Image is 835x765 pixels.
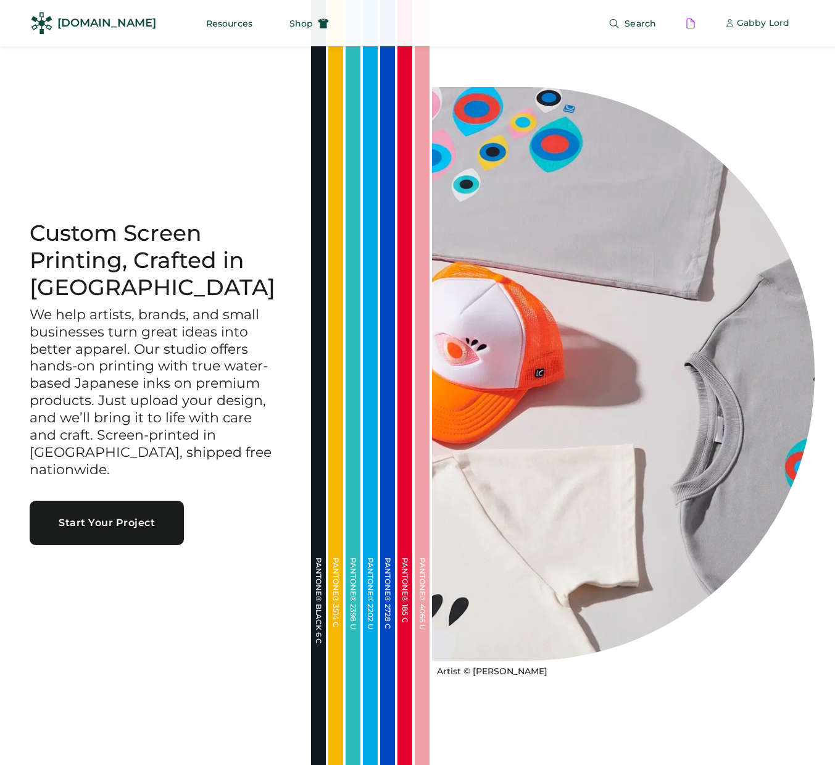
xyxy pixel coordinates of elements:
div: [DOMAIN_NAME] [57,15,156,31]
div: Gabby Lord [737,17,789,30]
a: Artist © [PERSON_NAME] [432,661,547,678]
div: PANTONE® 3514 C [332,558,339,681]
h3: We help artists, brands, and small businesses turn great ideas into better apparel. Our studio of... [30,306,281,479]
div: PANTONE® 185 C [401,558,409,681]
div: PANTONE® BLACK 6 C [315,558,322,681]
span: Shop [289,19,313,28]
div: Artist © [PERSON_NAME] [437,666,547,678]
div: PANTONE® 2728 C [384,558,391,681]
button: Search [594,11,671,36]
div: PANTONE® 2202 U [367,558,374,681]
iframe: Front Chat [776,709,829,763]
div: PANTONE® 4066 U [418,558,426,681]
button: Start Your Project [30,501,184,545]
img: Rendered Logo - Screens [31,12,52,34]
span: Search [625,19,656,28]
h1: Custom Screen Printing, Crafted in [GEOGRAPHIC_DATA] [30,220,281,301]
button: Shop [275,11,344,36]
div: PANTONE® 2398 U [349,558,357,681]
button: Resources [191,11,267,36]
